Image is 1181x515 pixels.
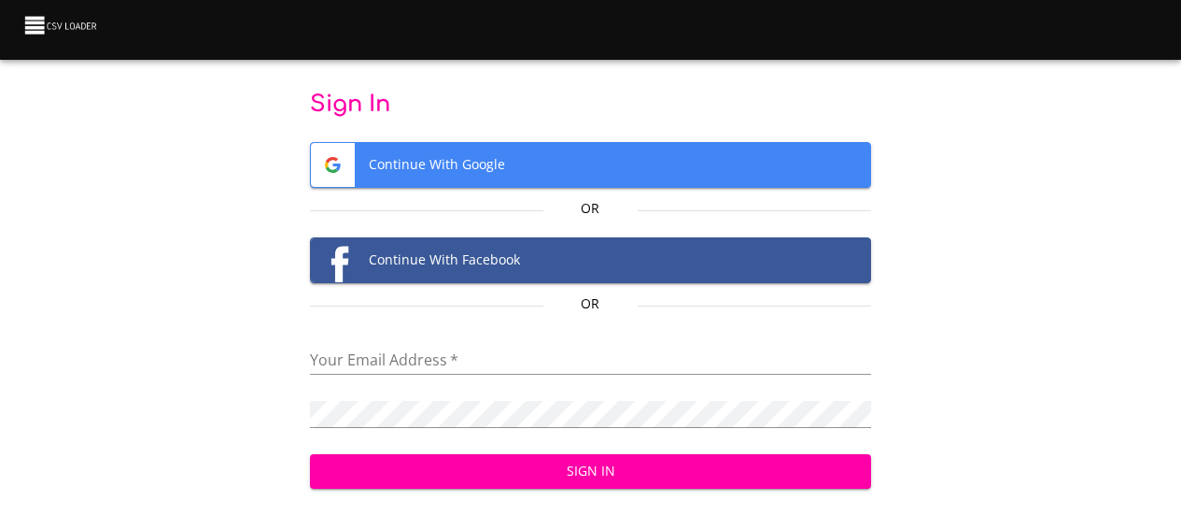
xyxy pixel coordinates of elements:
[543,199,637,218] p: Or
[310,90,871,120] p: Sign In
[311,238,355,282] img: Facebook logo
[543,294,637,313] p: Or
[310,454,871,489] button: Sign In
[325,460,856,483] span: Sign In
[22,12,101,38] img: CSV Loader
[310,142,871,188] button: Google logoContinue With Google
[311,238,870,282] span: Continue With Facebook
[311,143,355,187] img: Google logo
[310,237,871,283] button: Facebook logoContinue With Facebook
[311,143,870,187] span: Continue With Google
